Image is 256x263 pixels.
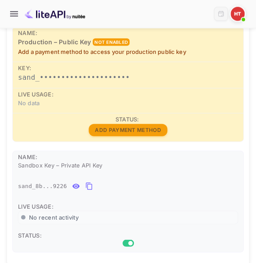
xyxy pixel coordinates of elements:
[25,9,85,19] img: LiteAPI Logo
[93,39,130,46] div: Not enabled
[18,48,238,57] p: Add a payment method to access your production public key
[18,182,67,190] span: sand_8b...9226
[89,124,167,137] button: Add Payment Method
[18,72,238,83] p: sand_•••••••••••••••••••••
[18,37,91,47] h6: Production – Public Key
[18,99,238,108] span: No data
[18,124,238,137] a: Add Payment Method
[231,7,245,21] img: Heianui TAPARE
[18,162,102,169] span: Sandbox Key – Private API Key
[29,214,79,221] span: No recent activity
